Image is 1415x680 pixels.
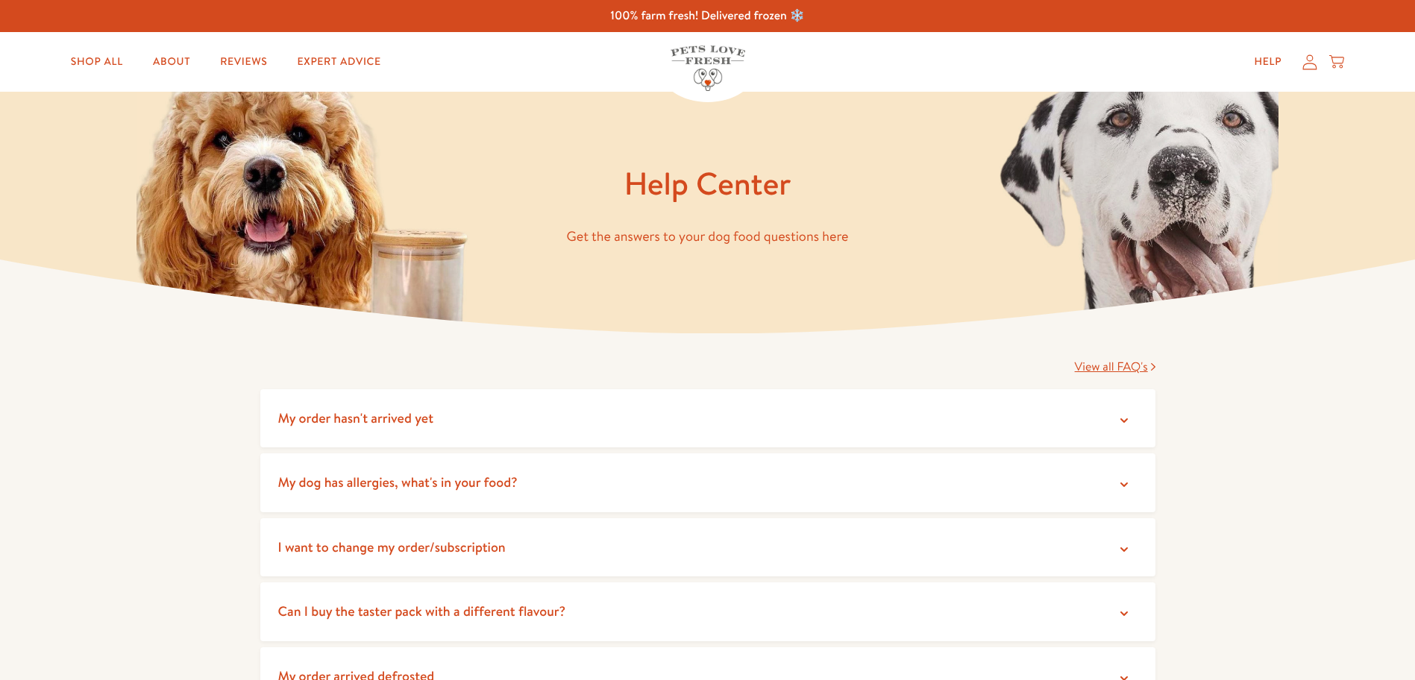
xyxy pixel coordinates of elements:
span: Can I buy the taster pack with a different flavour? [278,602,566,620]
summary: My dog has allergies, what's in your food? [260,453,1155,512]
span: I want to change my order/subscription [278,538,506,556]
img: Pets Love Fresh [671,45,745,91]
a: About [141,47,202,77]
a: Help [1242,47,1293,77]
a: Shop All [59,47,135,77]
a: Expert Advice [286,47,393,77]
p: Get the answers to your dog food questions here [260,225,1155,248]
a: View all FAQ's [1075,359,1155,375]
summary: My order hasn't arrived yet [260,389,1155,448]
span: View all FAQ's [1075,359,1148,375]
span: My order hasn't arrived yet [278,409,434,427]
summary: I want to change my order/subscription [260,518,1155,577]
a: Reviews [208,47,279,77]
summary: Can I buy the taster pack with a different flavour? [260,582,1155,641]
span: My dog has allergies, what's in your food? [278,473,518,491]
h1: Help Center [260,163,1155,204]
